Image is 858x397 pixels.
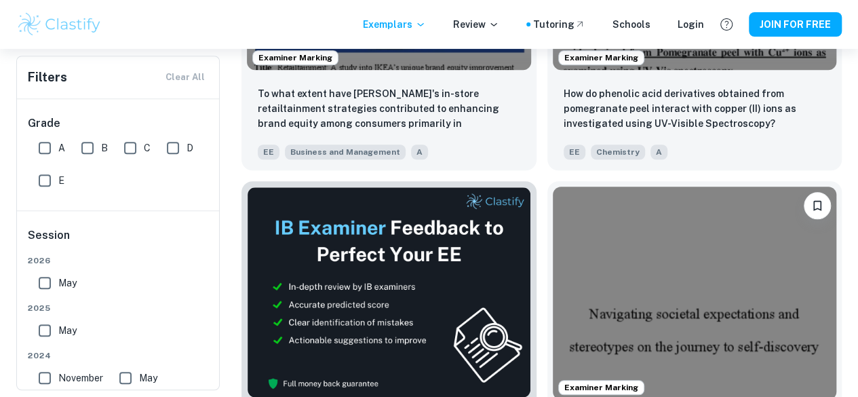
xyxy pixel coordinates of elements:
[715,13,738,36] button: Help and Feedback
[612,17,650,32] a: Schools
[28,115,210,132] h6: Grade
[749,12,842,37] button: JOIN FOR FREE
[58,140,65,155] span: A
[139,371,157,385] span: May
[28,227,210,254] h6: Session
[453,17,499,32] p: Review
[58,276,77,290] span: May
[28,302,210,314] span: 2025
[58,371,103,385] span: November
[187,140,193,155] span: D
[559,52,644,64] span: Examiner Marking
[258,86,520,132] p: To what extent have IKEA's in-store retailtainment strategies contributed to enhancing brand equi...
[411,145,428,159] span: A
[564,145,585,159] span: EE
[101,140,108,155] span: B
[678,17,704,32] a: Login
[58,323,77,338] span: May
[253,52,338,64] span: Examiner Marking
[258,145,279,159] span: EE
[559,381,644,394] span: Examiner Marking
[533,17,585,32] a: Tutoring
[363,17,426,32] p: Exemplars
[591,145,645,159] span: Chemistry
[804,192,831,219] button: Please log in to bookmark exemplars
[650,145,667,159] span: A
[144,140,151,155] span: C
[58,173,64,188] span: E
[28,68,67,87] h6: Filters
[16,11,102,38] img: Clastify logo
[285,145,406,159] span: Business and Management
[28,349,210,362] span: 2024
[28,254,210,267] span: 2026
[564,86,826,131] p: How do phenolic acid derivatives obtained from pomegranate peel interact with copper (II) ions as...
